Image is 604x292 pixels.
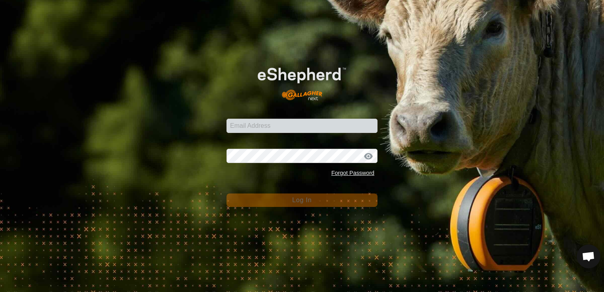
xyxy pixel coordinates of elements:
span: Log In [292,197,311,203]
input: Email Address [226,119,377,133]
div: Open chat [577,245,600,268]
a: Forgot Password [331,170,374,176]
button: Log In [226,193,377,207]
img: E-shepherd Logo [242,55,362,106]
